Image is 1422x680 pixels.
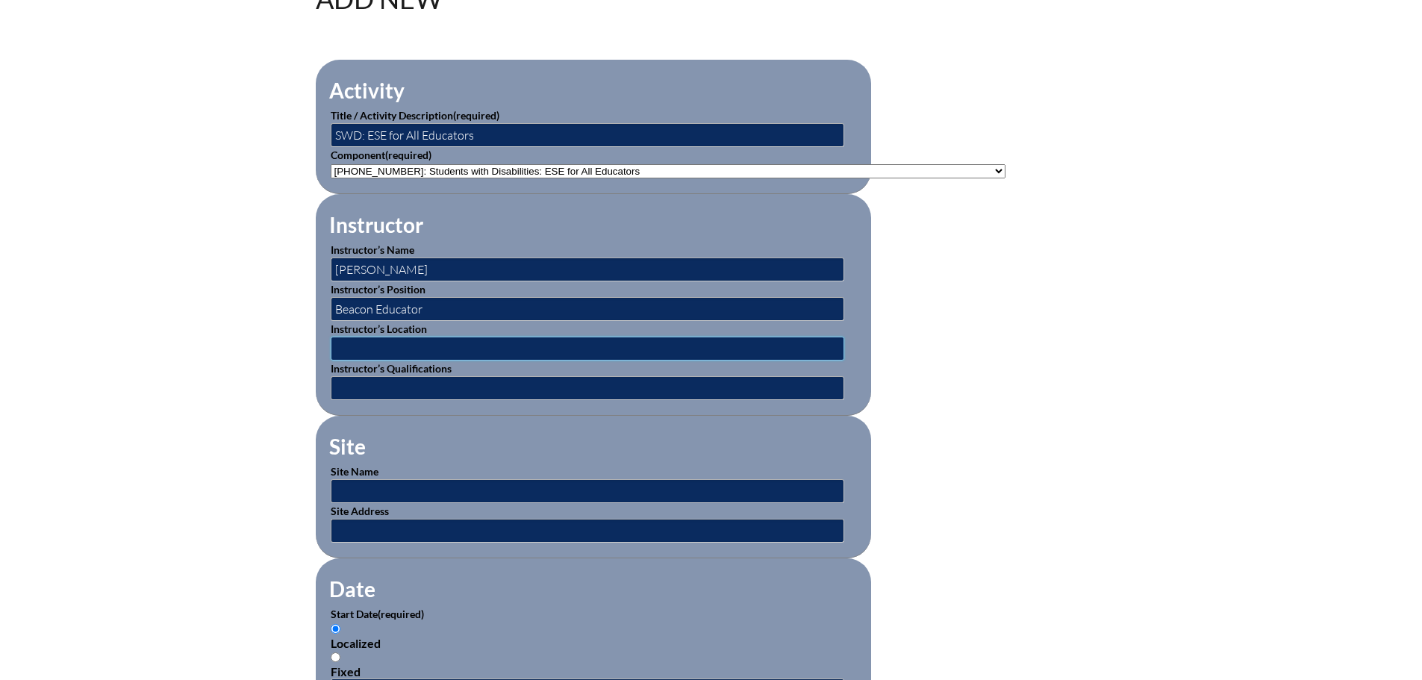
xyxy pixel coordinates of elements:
[331,164,1005,178] select: activity_component[data][]
[331,465,378,478] label: Site Name
[331,362,452,375] label: Instructor’s Qualifications
[331,624,340,634] input: Localized
[331,283,425,296] label: Instructor’s Position
[453,109,499,122] span: (required)
[331,664,856,679] div: Fixed
[385,149,431,161] span: (required)
[331,652,340,662] input: Fixed
[331,608,424,620] label: Start Date
[331,322,427,335] label: Instructor’s Location
[331,636,856,650] div: Localized
[378,608,424,620] span: (required)
[331,505,389,517] label: Site Address
[331,243,414,256] label: Instructor’s Name
[328,434,367,459] legend: Site
[328,212,425,237] legend: Instructor
[331,109,499,122] label: Title / Activity Description
[331,149,431,161] label: Component
[328,576,377,602] legend: Date
[328,78,406,103] legend: Activity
